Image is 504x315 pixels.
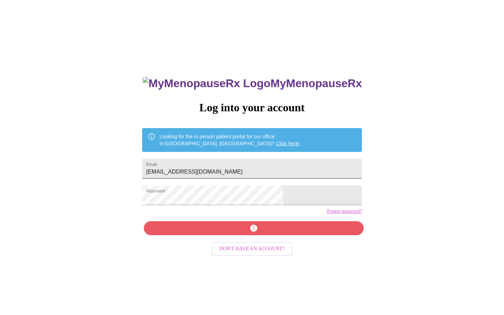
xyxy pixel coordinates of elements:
[143,77,270,90] img: MyMenopauseRx Logo
[327,209,362,214] a: Forgot password?
[142,101,362,114] h3: Log into your account
[160,130,300,150] div: Looking for the in person patient portal for our office in [GEOGRAPHIC_DATA], [GEOGRAPHIC_DATA]?
[276,141,300,146] a: Click here!
[212,242,293,256] button: Don't have an account?
[143,77,362,90] h3: MyMenopauseRx
[210,245,294,251] a: Don't have an account?
[219,245,285,253] span: Don't have an account?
